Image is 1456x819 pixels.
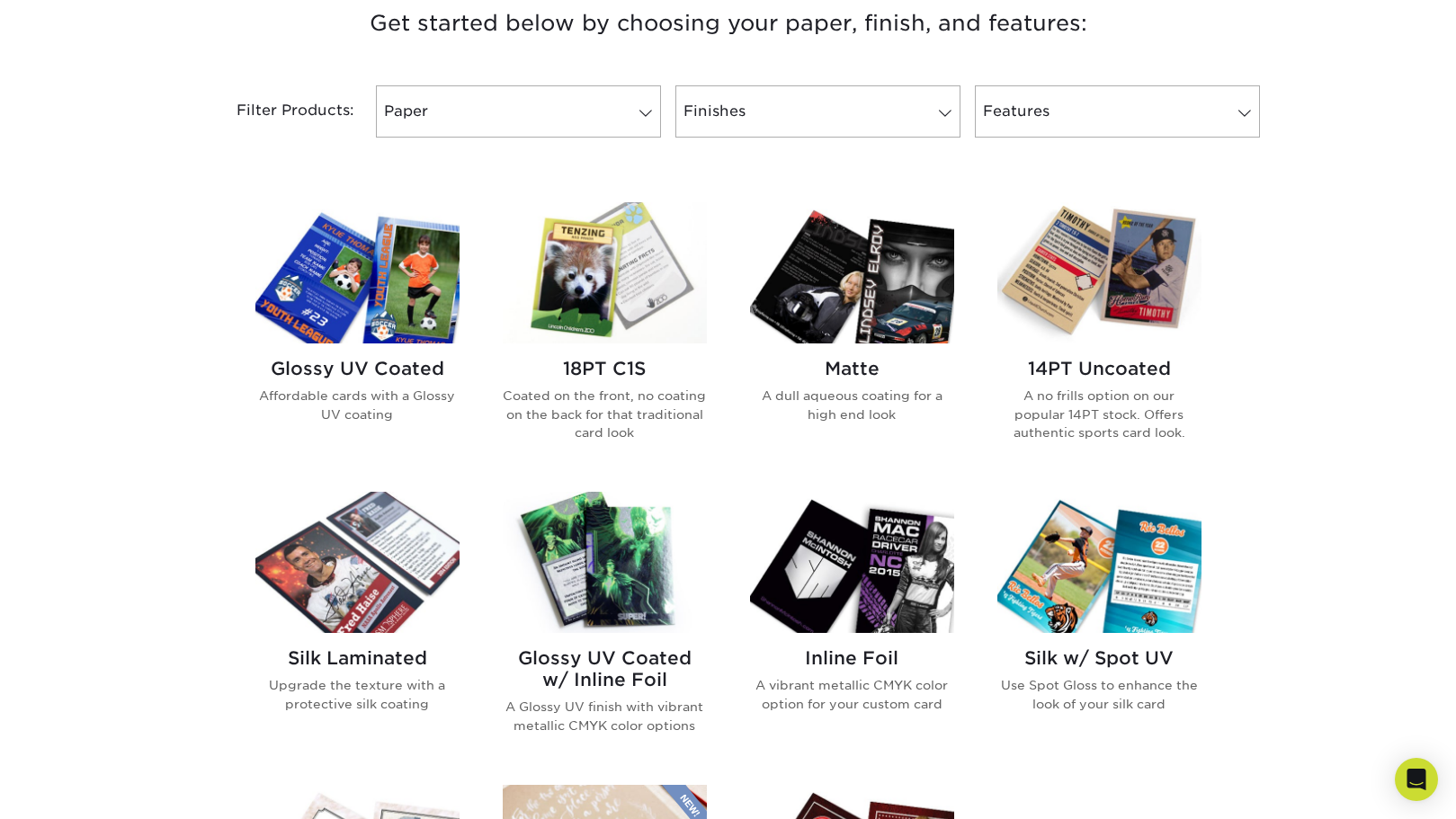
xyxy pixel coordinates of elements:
[255,492,460,763] a: Silk Laminated Trading Cards Silk Laminated Upgrade the texture with a protective silk coating
[750,202,954,470] a: Matte Trading Cards Matte A dull aqueous coating for a high end look
[255,647,460,669] h2: Silk Laminated
[997,492,1201,763] a: Silk w/ Spot UV Trading Cards Silk w/ Spot UV Use Spot Gloss to enhance the look of your silk card
[750,202,954,343] img: Matte Trading Cards
[503,387,707,441] p: Coated on the front, no coating on the back for that traditional card look
[997,676,1201,713] p: Use Spot Gloss to enhance the look of your silk card
[750,492,954,633] img: Inline Foil Trading Cards
[503,202,707,470] a: 18PT C1S Trading Cards 18PT C1S Coated on the front, no coating on the back for that traditional ...
[1395,758,1438,801] div: Open Intercom Messenger
[503,698,707,734] p: A Glossy UV finish with vibrant metallic CMYK color options
[189,85,369,138] div: Filter Products:
[503,358,707,379] h2: 18PT C1S
[675,85,960,138] a: Finishes
[997,358,1201,379] h2: 14PT Uncoated
[503,647,707,690] h2: Glossy UV Coated w/ Inline Foil
[997,647,1201,669] h2: Silk w/ Spot UV
[997,202,1201,343] img: 14PT Uncoated Trading Cards
[750,676,954,713] p: A vibrant metallic CMYK color option for your custom card
[503,492,707,633] img: Glossy UV Coated w/ Inline Foil Trading Cards
[255,676,460,713] p: Upgrade the texture with a protective silk coating
[997,492,1201,633] img: Silk w/ Spot UV Trading Cards
[997,387,1201,441] p: A no frills option on our popular 14PT stock. Offers authentic sports card look.
[503,202,707,343] img: 18PT C1S Trading Cards
[255,202,460,343] img: Glossy UV Coated Trading Cards
[503,492,707,763] a: Glossy UV Coated w/ Inline Foil Trading Cards Glossy UV Coated w/ Inline Foil A Glossy UV finish ...
[750,387,954,423] p: A dull aqueous coating for a high end look
[255,492,460,633] img: Silk Laminated Trading Cards
[750,647,954,669] h2: Inline Foil
[255,387,460,423] p: Affordable cards with a Glossy UV coating
[255,202,460,470] a: Glossy UV Coated Trading Cards Glossy UV Coated Affordable cards with a Glossy UV coating
[376,85,661,138] a: Paper
[255,358,460,379] h2: Glossy UV Coated
[750,358,954,379] h2: Matte
[750,492,954,763] a: Inline Foil Trading Cards Inline Foil A vibrant metallic CMYK color option for your custom card
[997,202,1201,470] a: 14PT Uncoated Trading Cards 14PT Uncoated A no frills option on our popular 14PT stock. Offers au...
[975,85,1260,138] a: Features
